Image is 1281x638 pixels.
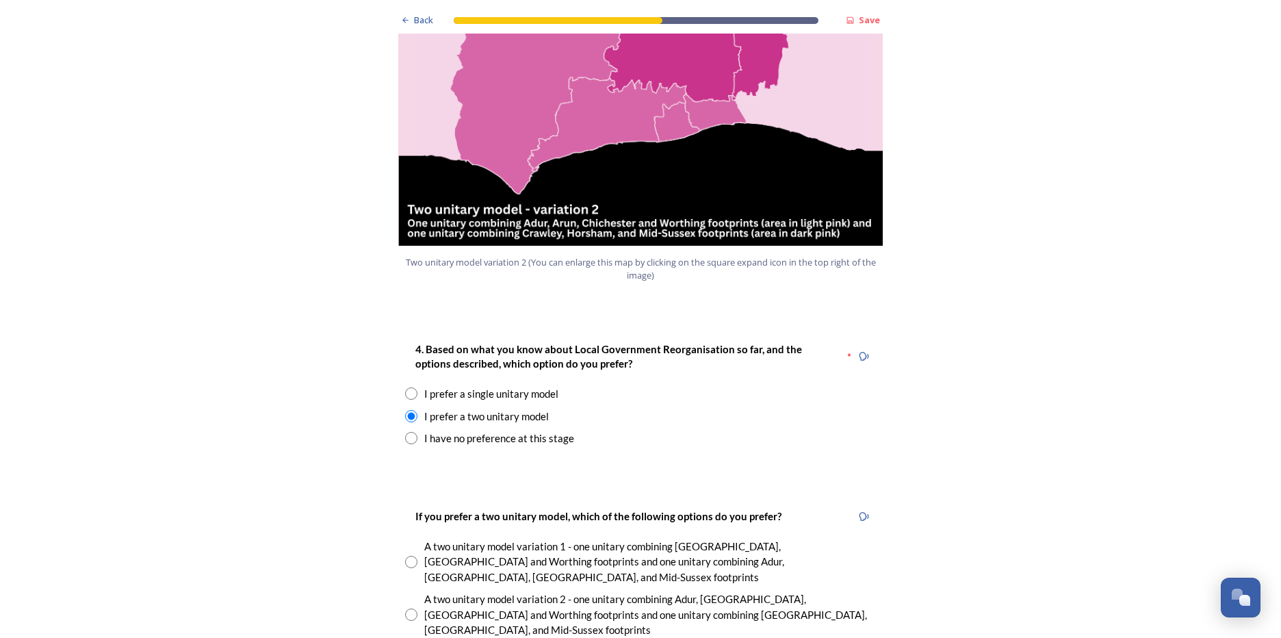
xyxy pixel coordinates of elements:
[859,14,880,26] strong: Save
[424,539,876,585] div: A two unitary model variation 1 - one unitary combining [GEOGRAPHIC_DATA], [GEOGRAPHIC_DATA] and ...
[424,431,574,446] div: I have no preference at this stage
[404,256,877,282] span: Two unitary model variation 2 (You can enlarge this map by clicking on the square expand icon in ...
[414,14,433,27] span: Back
[424,591,876,638] div: A two unitary model variation 2 - one unitary combining Adur, [GEOGRAPHIC_DATA], [GEOGRAPHIC_DATA...
[424,386,558,402] div: I prefer a single unitary model
[424,409,549,424] div: I prefer a two unitary model
[415,510,781,522] strong: If you prefer a two unitary model, which of the following options do you prefer?
[415,343,804,370] strong: 4. Based on what you know about Local Government Reorganisation so far, and the options described...
[1221,578,1260,617] button: Open Chat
